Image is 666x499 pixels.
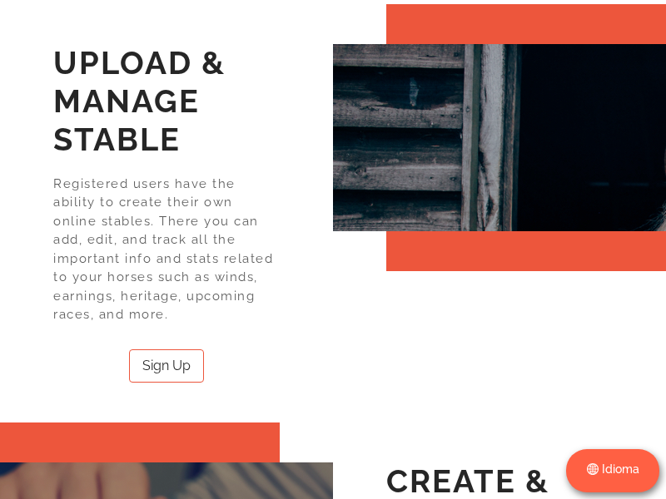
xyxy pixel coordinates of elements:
a: Sign Up [129,359,204,373]
p: Registered users have the ability to create their own online stables. There you can add, edit, an... [53,175,280,324]
button: Sign Up [129,349,204,383]
h4: Idioma [578,461,648,478]
i: icon: global [587,463,599,475]
h3: Upload & Manage Stable [53,44,280,159]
